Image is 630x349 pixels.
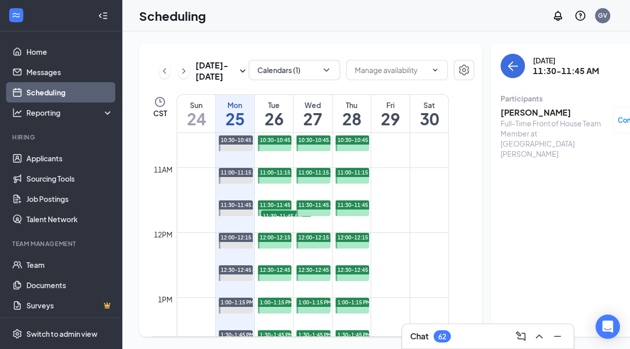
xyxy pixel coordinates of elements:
[338,234,377,241] span: 12:00-12:15 PM
[195,60,237,82] h3: [DATE] - [DATE]
[154,96,166,108] svg: Clock
[501,107,607,118] h3: [PERSON_NAME]
[26,42,113,62] a: Home
[26,148,113,168] a: Applicants
[338,266,377,273] span: 12:30-12:45 PM
[454,60,474,80] button: Settings
[431,66,439,74] svg: ChevronDown
[515,330,527,342] svg: ComposeMessage
[26,62,113,82] a: Messages
[299,266,338,273] span: 12:30-12:45 PM
[12,239,111,248] div: Team Management
[98,11,108,21] svg: Collapse
[410,110,448,127] h1: 30
[338,331,371,338] span: 1:30-1:45 PM
[410,100,448,110] div: Sat
[299,201,338,208] span: 11:30-11:45 AM
[26,108,114,118] div: Reporting
[26,255,113,275] a: Team
[299,331,331,338] span: 1:30-1:45 PM
[178,63,189,79] button: ChevronRight
[410,95,448,132] a: August 30, 2025
[159,65,170,77] svg: ChevronLeft
[595,315,620,339] div: Open Intercom Messenger
[501,54,525,78] button: back-button
[260,266,299,273] span: 12:30-12:45 PM
[177,110,215,127] h1: 24
[293,95,332,132] a: August 27, 2025
[221,169,260,176] span: 11:00-11:15 AM
[458,64,470,76] svg: Settings
[513,328,529,344] button: ComposeMessage
[338,201,377,208] span: 11:30-11:45 AM
[255,100,293,110] div: Tue
[333,95,371,132] a: August 28, 2025
[152,164,175,175] div: 11am
[299,169,338,176] span: 11:00-11:15 AM
[12,133,111,142] div: Hiring
[156,294,175,305] div: 1pm
[371,100,410,110] div: Fri
[221,266,260,273] span: 12:30-12:45 PM
[293,100,332,110] div: Wed
[153,108,167,118] span: CST
[26,82,113,102] a: Scheduling
[255,95,293,132] a: August 26, 2025
[26,329,97,339] div: Switch to admin view
[221,331,254,338] span: 1:30-1:45 PM
[26,168,113,189] a: Sourcing Tools
[293,110,332,127] h1: 27
[26,209,113,229] a: Talent Network
[261,211,312,221] span: 11:30-11:45 AM
[338,169,377,176] span: 11:00-11:15 AM
[139,7,206,24] h1: Scheduling
[221,234,260,241] span: 12:00-12:15 PM
[371,95,410,132] a: August 29, 2025
[338,299,371,306] span: 1:00-1:15 PM
[533,55,599,65] div: [DATE]
[260,136,300,144] span: 10:30-10:45 AM
[12,108,22,118] svg: Analysis
[438,332,446,341] div: 62
[12,329,22,339] svg: Settings
[574,10,586,22] svg: QuestionInfo
[501,118,607,159] div: Full-Time Front of House Team Member at [GEOGRAPHIC_DATA][PERSON_NAME]
[152,229,175,240] div: 12pm
[216,95,254,132] a: August 25, 2025
[299,299,331,306] span: 1:00-1:15 PM
[454,60,474,82] a: Settings
[221,136,260,144] span: 10:30-10:45 AM
[26,275,113,295] a: Documents
[333,110,371,127] h1: 28
[221,201,260,208] span: 11:30-11:45 AM
[321,65,331,75] svg: ChevronDown
[26,189,113,209] a: Job Postings
[177,95,215,132] a: August 24, 2025
[338,136,377,144] span: 10:30-10:45 AM
[299,136,338,144] span: 10:30-10:45 AM
[260,169,300,176] span: 11:00-11:15 AM
[333,100,371,110] div: Thu
[260,331,293,338] span: 1:30-1:45 PM
[221,299,254,306] span: 1:00-1:15 PM
[260,234,299,241] span: 12:00-12:15 PM
[533,65,599,77] h3: 11:30-11:45 AM
[507,60,519,72] svg: ArrowLeft
[177,100,215,110] div: Sun
[260,299,293,306] span: 1:00-1:15 PM
[551,330,563,342] svg: Minimize
[249,60,340,80] button: Calendars (1)ChevronDown
[260,201,300,208] span: 11:30-11:45 AM
[371,110,410,127] h1: 29
[531,328,547,344] button: ChevronUp
[549,328,566,344] button: Minimize
[299,234,338,241] span: 12:00-12:15 PM
[410,331,428,342] h3: Chat
[255,110,293,127] h1: 26
[533,330,545,342] svg: ChevronUp
[216,100,254,110] div: Mon
[237,65,249,77] svg: SmallChevronDown
[11,10,21,20] svg: WorkstreamLogo
[355,64,427,76] input: Manage availability
[159,63,170,79] button: ChevronLeft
